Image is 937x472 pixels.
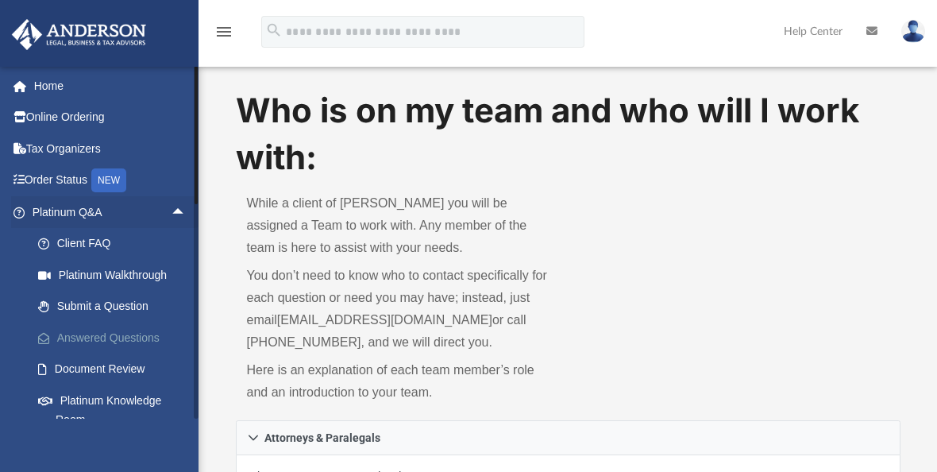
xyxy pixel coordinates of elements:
[91,168,126,192] div: NEW
[214,30,233,41] a: menu
[11,133,210,164] a: Tax Organizers
[247,265,557,354] p: You don’t need to know who to contact specifically for each question or need you may have; instea...
[236,87,900,181] h1: Who is on my team and who will I work with:
[11,102,210,133] a: Online Ordering
[22,354,210,385] a: Document Review
[247,192,557,259] p: While a client of [PERSON_NAME] you will be assigned a Team to work with. Any member of the team ...
[11,164,210,197] a: Order StatusNEW
[901,20,925,43] img: User Pic
[264,432,380,443] span: Attorneys & Paralegals
[236,420,900,455] a: Attorneys & Paralegals
[22,228,210,260] a: Client FAQ
[265,21,283,39] i: search
[22,322,210,354] a: Answered Questions
[22,385,210,435] a: Platinum Knowledge Room
[11,70,210,102] a: Home
[7,19,151,50] img: Anderson Advisors Platinum Portal
[11,196,210,228] a: Platinum Q&Aarrow_drop_up
[22,291,210,323] a: Submit a Question
[247,359,557,404] p: Here is an explanation of each team member’s role and an introduction to your team.
[171,196,202,229] span: arrow_drop_up
[22,259,210,291] a: Platinum Walkthrough
[214,22,233,41] i: menu
[277,313,492,327] a: [EMAIL_ADDRESS][DOMAIN_NAME]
